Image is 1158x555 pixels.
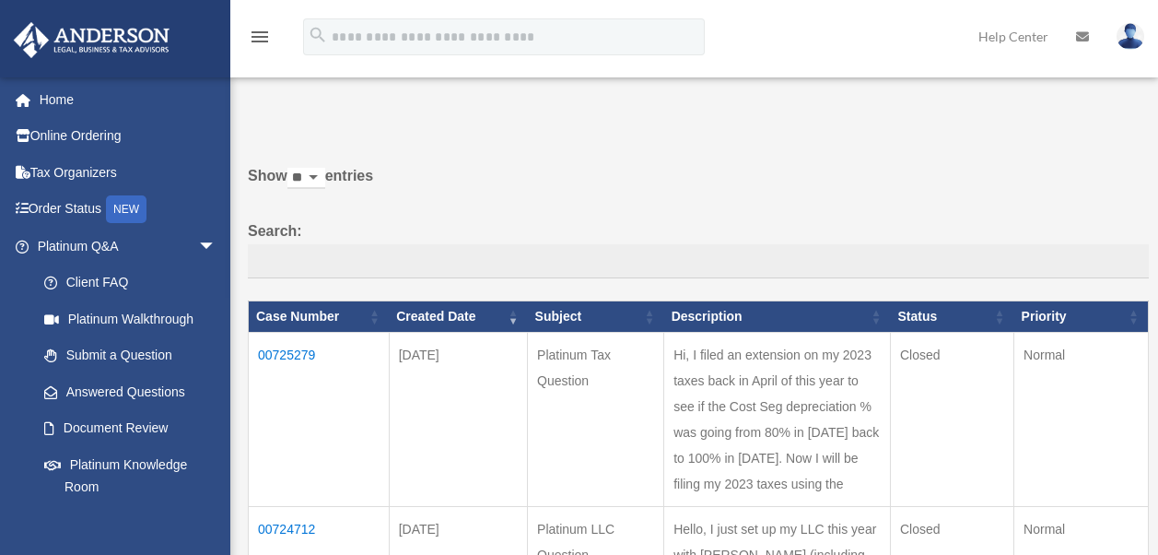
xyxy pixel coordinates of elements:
[528,301,664,333] th: Subject: activate to sort column ascending
[389,333,527,507] td: [DATE]
[287,168,325,189] select: Showentries
[198,228,235,266] span: arrow_drop_down
[26,373,226,410] a: Answered Questions
[26,337,235,374] a: Submit a Question
[13,81,244,118] a: Home
[1117,23,1144,50] img: User Pic
[308,25,328,45] i: search
[13,191,244,229] a: Order StatusNEW
[664,333,891,507] td: Hi, I filed an extension on my 2023 taxes back in April of this year to see if the Cost Seg depre...
[26,446,235,505] a: Platinum Knowledge Room
[389,301,527,333] th: Created Date: activate to sort column ascending
[1014,333,1149,507] td: Normal
[891,333,1014,507] td: Closed
[248,244,1149,279] input: Search:
[248,163,1149,207] label: Show entries
[249,301,390,333] th: Case Number: activate to sort column ascending
[1014,301,1149,333] th: Priority: activate to sort column ascending
[249,32,271,48] a: menu
[26,265,235,301] a: Client FAQ
[106,195,146,223] div: NEW
[891,301,1014,333] th: Status: activate to sort column ascending
[528,333,664,507] td: Platinum Tax Question
[13,118,244,155] a: Online Ordering
[26,301,235,337] a: Platinum Walkthrough
[8,22,175,58] img: Anderson Advisors Platinum Portal
[13,154,244,191] a: Tax Organizers
[26,410,235,447] a: Document Review
[664,301,891,333] th: Description: activate to sort column ascending
[248,218,1149,279] label: Search:
[249,333,390,507] td: 00725279
[13,228,235,265] a: Platinum Q&Aarrow_drop_down
[249,26,271,48] i: menu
